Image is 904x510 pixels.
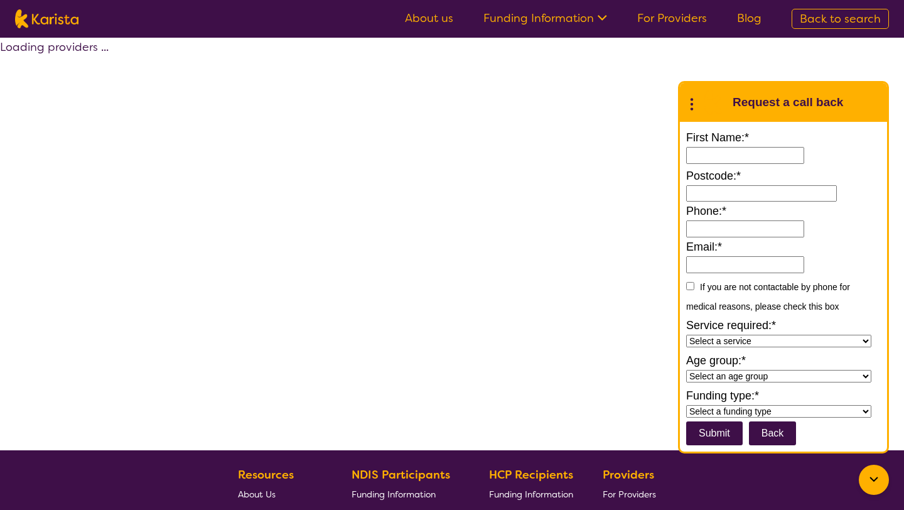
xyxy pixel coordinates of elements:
[686,421,743,445] input: Submit
[352,467,450,482] b: NDIS Participants
[737,11,761,26] a: Blog
[603,484,661,504] a: For Providers
[603,489,656,500] span: For Providers
[489,467,573,482] b: HCP Recipients
[686,316,881,335] label: Service required:*
[686,386,881,405] label: Funding type:*
[686,351,881,370] label: Age group:*
[489,489,573,500] span: Funding Information
[749,421,797,445] button: Back
[686,128,881,147] label: First Name:*
[686,166,881,185] label: Postcode:*
[792,9,889,29] a: Back to search
[238,489,276,500] span: About Us
[603,467,654,482] b: Providers
[489,484,573,504] a: Funding Information
[686,202,881,220] label: Phone:*
[238,484,322,504] a: About Us
[352,489,436,500] span: Funding Information
[405,11,453,26] a: About us
[686,237,881,256] label: Email:*
[15,9,78,28] img: Karista logo
[686,282,850,312] label: If you are not contactable by phone for medical reasons, please check this box
[686,185,837,202] input: Enter a 4-digit postcode
[733,93,843,112] h1: Request a call back
[637,11,707,26] a: For Providers
[800,11,881,26] span: Back to search
[352,484,460,504] a: Funding Information
[483,11,607,26] a: Funding Information
[238,467,294,482] b: Resources
[700,90,725,115] img: Karista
